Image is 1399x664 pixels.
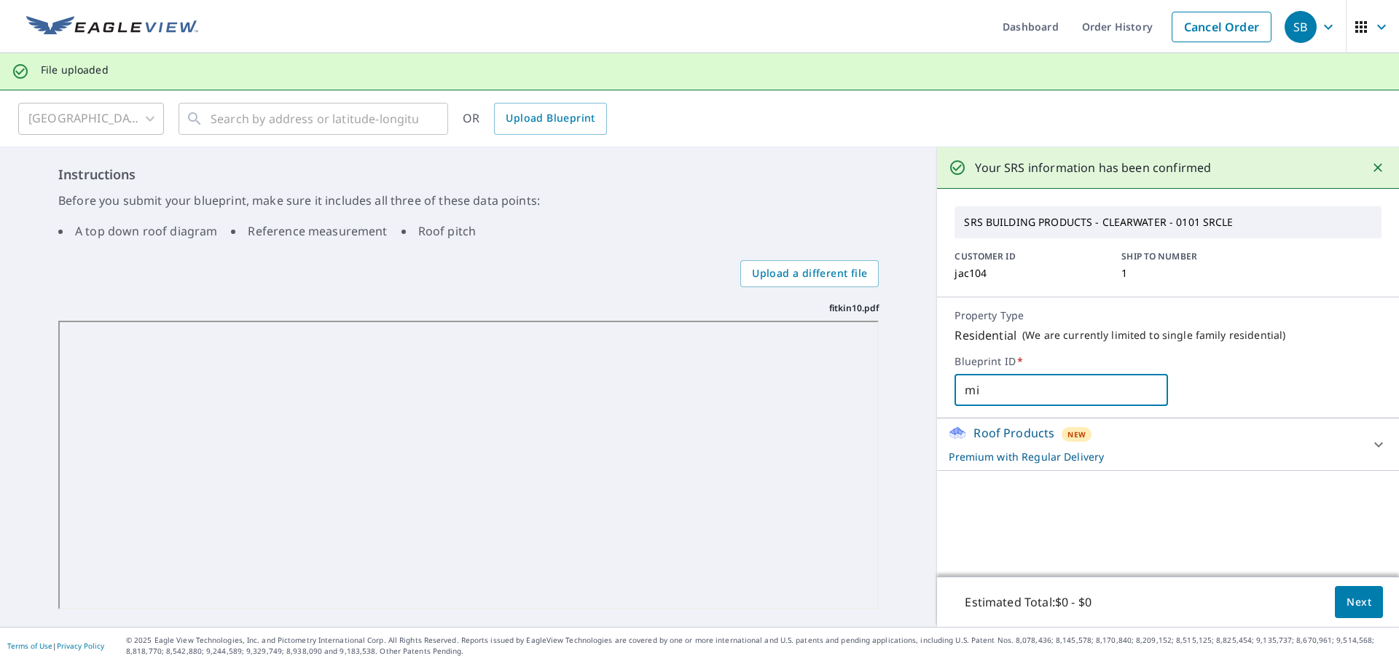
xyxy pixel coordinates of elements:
a: Privacy Policy [57,641,104,651]
p: Property Type [955,309,1382,322]
p: fitkin10.pdf [829,302,879,315]
li: Roof pitch [401,222,477,240]
p: 1 [1121,267,1271,279]
p: Residential [955,327,1016,344]
span: Upload Blueprint [506,109,595,128]
span: Next [1347,593,1371,612]
li: A top down roof diagram [58,222,217,240]
p: CUSTOMER ID [955,250,1104,263]
button: Next [1335,586,1383,619]
span: Upload a different file [752,265,867,283]
li: Reference measurement [231,222,387,240]
p: Estimated Total: $0 - $0 [953,586,1102,618]
iframe: fitkin10.pdf [58,321,879,610]
div: OR [463,103,607,135]
input: Search by address or latitude-longitude [211,98,418,139]
p: Your SRS information has been confirmed [975,159,1211,176]
a: Terms of Use [7,641,52,651]
p: Roof Products [973,424,1054,442]
p: | [7,641,104,650]
p: SRS BUILDING PRODUCTS - CLEARWATER - 0101 SRCLE [958,210,1378,235]
label: Blueprint ID [955,355,1382,368]
div: SB [1285,11,1317,43]
img: EV Logo [26,16,198,38]
div: [GEOGRAPHIC_DATA] [18,98,164,139]
div: Roof ProductsNewPremium with Regular Delivery [949,424,1387,464]
p: Before you submit your blueprint, make sure it includes all three of these data points: [58,192,879,209]
p: ( We are currently limited to single family residential ) [1022,329,1285,342]
a: Cancel Order [1172,12,1271,42]
p: File uploaded [41,63,109,77]
p: Premium with Regular Delivery [949,449,1361,464]
span: New [1067,429,1086,440]
label: Upload a different file [740,260,879,287]
p: SHIP TO NUMBER [1121,250,1271,263]
h6: Instructions [58,165,879,184]
p: © 2025 Eagle View Technologies, Inc. and Pictometry International Corp. All Rights Reserved. Repo... [126,635,1392,657]
p: jac104 [955,267,1104,279]
a: Upload Blueprint [494,103,606,135]
button: Close [1368,158,1387,177]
